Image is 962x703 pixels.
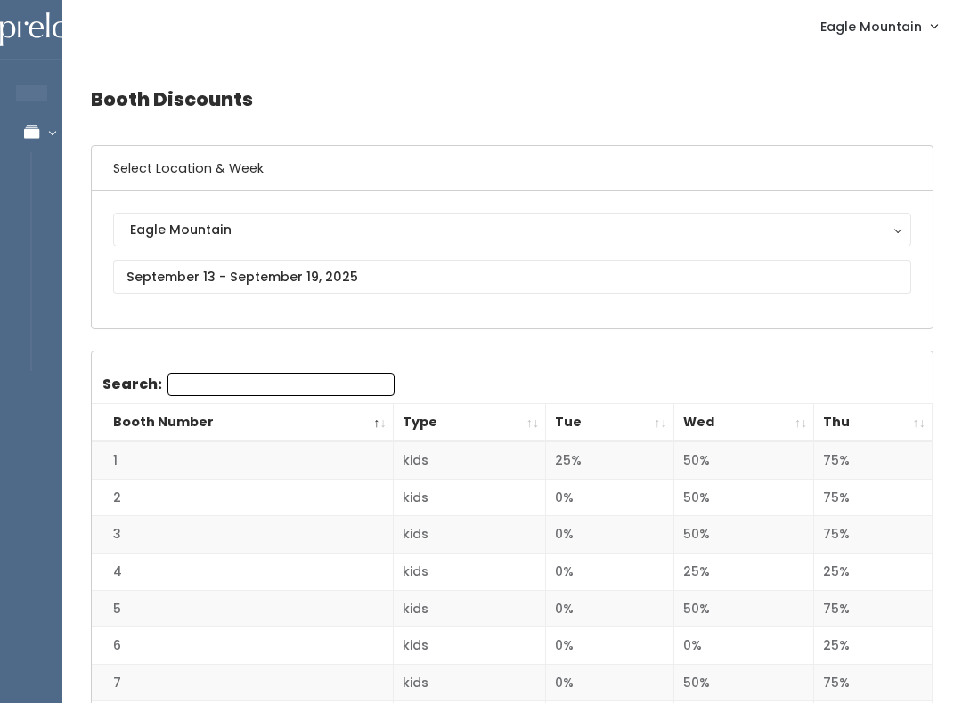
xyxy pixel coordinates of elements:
td: 0% [546,627,674,665]
th: Booth Number: activate to sort column descending [92,404,393,442]
input: Search: [167,373,395,396]
td: 0% [546,516,674,554]
a: Eagle Mountain [803,7,955,45]
td: 75% [814,479,933,516]
td: 75% [814,441,933,479]
td: kids [393,664,545,701]
td: 50% [673,590,814,627]
td: 50% [673,479,814,516]
td: 25% [814,554,933,591]
td: 0% [546,479,674,516]
th: Tue: activate to sort column ascending [546,404,674,442]
input: September 13 - September 19, 2025 [113,260,911,294]
td: 0% [546,590,674,627]
td: kids [393,479,545,516]
td: 1 [92,441,393,479]
h4: Booth Discounts [91,75,933,124]
td: kids [393,516,545,554]
td: 75% [814,664,933,701]
td: 2 [92,479,393,516]
td: kids [393,627,545,665]
th: Type: activate to sort column ascending [393,404,545,442]
span: Eagle Mountain [820,17,922,36]
td: 3 [92,516,393,554]
button: Eagle Mountain [113,213,911,246]
td: 75% [814,590,933,627]
td: 4 [92,554,393,591]
td: 7 [92,664,393,701]
td: kids [393,441,545,479]
td: 50% [673,441,814,479]
td: 25% [673,554,814,591]
td: kids [393,590,545,627]
td: 0% [546,554,674,591]
td: 0% [673,627,814,665]
td: 5 [92,590,393,627]
th: Thu: activate to sort column ascending [814,404,933,442]
div: Eagle Mountain [130,220,894,239]
th: Wed: activate to sort column ascending [673,404,814,442]
h6: Select Location & Week [92,146,933,191]
td: 50% [673,664,814,701]
td: 50% [673,516,814,554]
td: 6 [92,627,393,665]
td: 25% [546,441,674,479]
label: Search: [102,373,395,396]
td: kids [393,554,545,591]
td: 75% [814,516,933,554]
td: 25% [814,627,933,665]
td: 0% [546,664,674,701]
